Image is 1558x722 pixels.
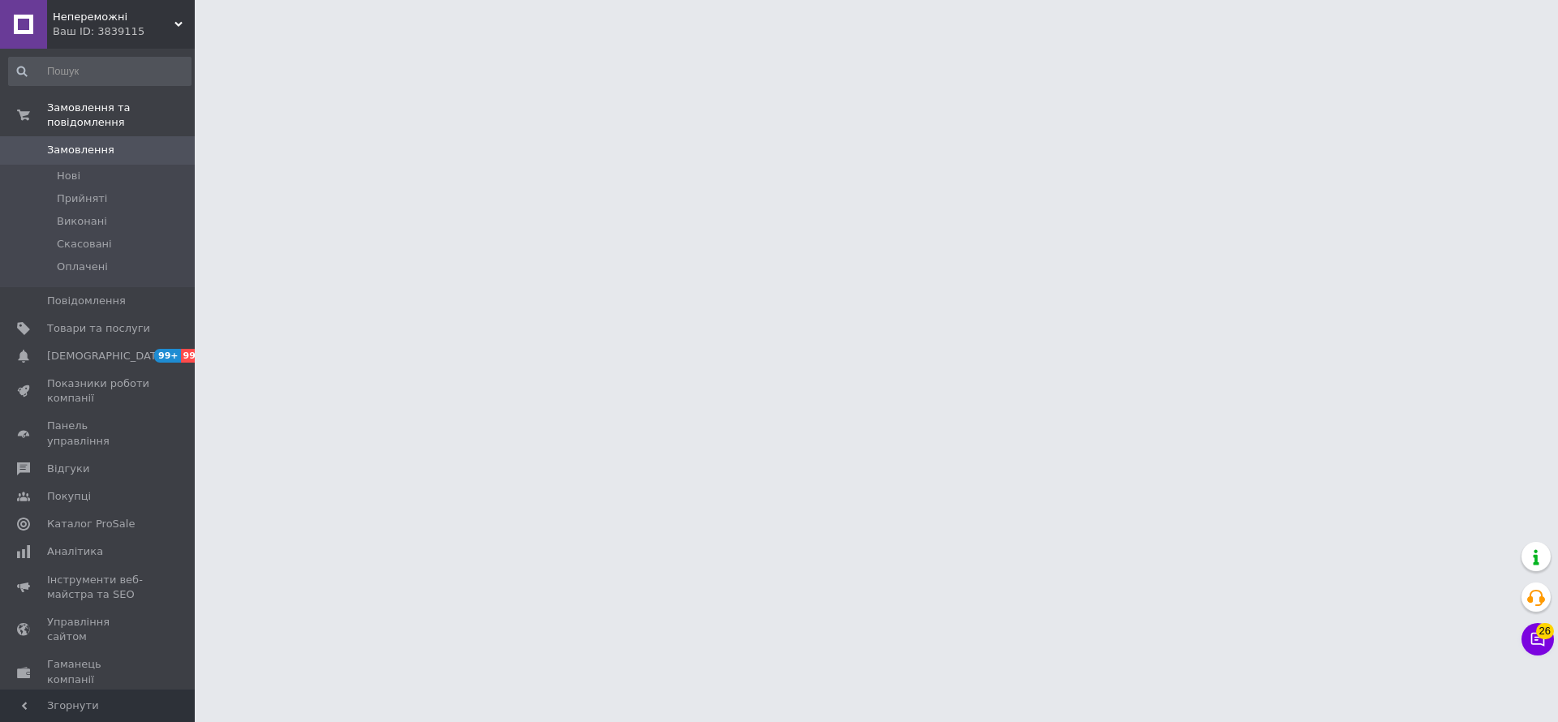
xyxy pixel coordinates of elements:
[47,376,150,406] span: Показники роботи компанії
[181,349,208,363] span: 99+
[47,101,195,130] span: Замовлення та повідомлення
[47,349,167,363] span: [DEMOGRAPHIC_DATA]
[47,573,150,602] span: Інструменти веб-майстра та SEO
[57,169,80,183] span: Нові
[53,10,174,24] span: Непереможні
[47,544,103,559] span: Аналітика
[47,615,150,644] span: Управління сайтом
[47,294,126,308] span: Повідомлення
[53,24,195,39] div: Ваш ID: 3839115
[47,143,114,157] span: Замовлення
[57,214,107,229] span: Виконані
[47,462,89,476] span: Відгуки
[1536,623,1554,639] span: 26
[57,237,112,251] span: Скасовані
[154,349,181,363] span: 99+
[47,657,150,686] span: Гаманець компанії
[57,260,108,274] span: Оплачені
[47,419,150,448] span: Панель управління
[47,489,91,504] span: Покупці
[47,321,150,336] span: Товари та послуги
[8,57,192,86] input: Пошук
[47,517,135,531] span: Каталог ProSale
[1521,623,1554,655] button: Чат з покупцем26
[57,191,107,206] span: Прийняті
